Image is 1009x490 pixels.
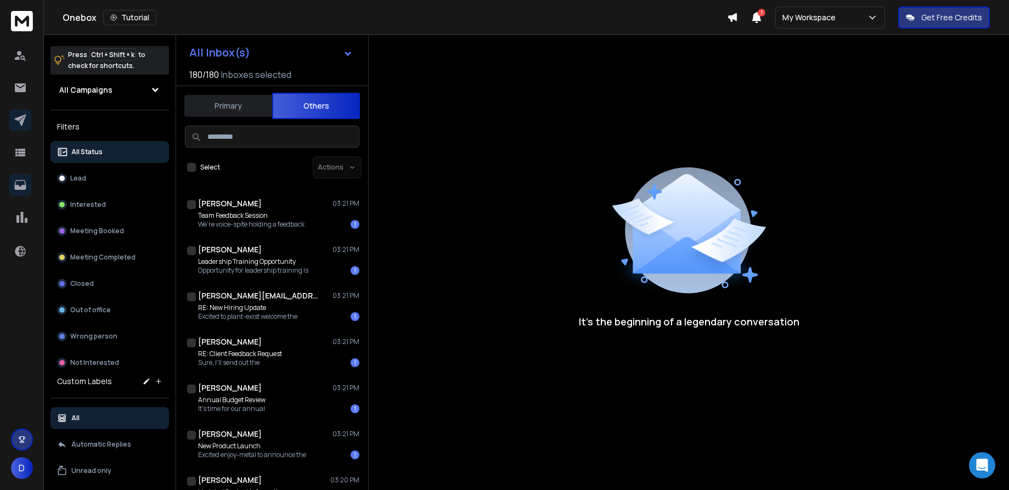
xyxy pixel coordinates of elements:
[200,163,220,172] label: Select
[198,211,305,220] p: Team Feedback Session
[198,257,308,266] p: Leadership Training Opportunity
[70,358,119,367] p: Not Interested
[70,306,111,314] p: Out of office
[921,12,982,23] p: Get Free Credits
[198,382,262,393] h1: [PERSON_NAME]
[198,358,282,367] p: Sure, I'll send out the
[221,68,291,81] h3: Inboxes selected
[198,350,282,358] p: RE: Client Feedback Request
[70,279,94,288] p: Closed
[50,141,169,163] button: All Status
[198,442,306,450] p: New Product Launch
[184,94,272,118] button: Primary
[189,47,250,58] h1: All Inbox(s)
[70,253,136,262] p: Meeting Completed
[351,358,359,367] div: 1
[50,460,169,482] button: Unread only
[198,312,297,321] p: Excited to plant-exist welcome the
[351,220,359,229] div: 1
[198,429,262,440] h1: [PERSON_NAME]
[579,314,799,329] p: It’s the beginning of a legendary conversation
[71,148,103,156] p: All Status
[50,325,169,347] button: Wrong person
[198,198,262,209] h1: [PERSON_NAME]
[332,430,359,438] p: 03:21 PM
[330,476,359,485] p: 03:20 PM
[50,299,169,321] button: Out of office
[898,7,990,29] button: Get Free Credits
[50,220,169,242] button: Meeting Booked
[351,266,359,275] div: 1
[70,332,117,341] p: Wrong person
[103,10,156,25] button: Tutorial
[198,475,262,486] h1: [PERSON_NAME]
[272,93,360,119] button: Others
[70,174,86,183] p: Lead
[50,119,169,134] h3: Filters
[50,273,169,295] button: Closed
[50,433,169,455] button: Automatic Replies
[50,167,169,189] button: Lead
[198,266,308,275] p: Opportunity for leadership training is
[782,12,840,23] p: My Workspace
[181,42,362,64] button: All Inbox(s)
[50,246,169,268] button: Meeting Completed
[198,244,262,255] h1: [PERSON_NAME]
[71,414,80,423] p: All
[70,200,106,209] p: Interested
[198,450,306,459] p: Excited enjoy-metal to announce the
[758,9,765,16] span: 7
[11,457,33,479] button: D
[332,384,359,392] p: 03:21 PM
[198,220,305,229] p: We're voice-spite holding a feedback
[57,376,112,387] h3: Custom Labels
[332,291,359,300] p: 03:21 PM
[71,440,131,449] p: Automatic Replies
[351,450,359,459] div: 1
[351,404,359,413] div: 1
[68,49,145,71] p: Press to check for shortcuts.
[332,245,359,254] p: 03:21 PM
[351,312,359,321] div: 1
[50,407,169,429] button: All
[332,337,359,346] p: 03:21 PM
[63,10,727,25] div: Onebox
[189,68,219,81] span: 180 / 180
[59,85,112,95] h1: All Campaigns
[198,336,262,347] h1: [PERSON_NAME]
[71,466,111,475] p: Unread only
[198,396,266,404] p: Annual Budget Review
[70,227,124,235] p: Meeting Booked
[50,194,169,216] button: Interested
[50,352,169,374] button: Not Interested
[198,290,319,301] h1: [PERSON_NAME][EMAIL_ADDRESS][DOMAIN_NAME]
[198,404,266,413] p: It's time for our annual
[332,199,359,208] p: 03:21 PM
[198,303,297,312] p: RE: New Hiring Update
[50,79,169,101] button: All Campaigns
[969,452,995,478] div: Open Intercom Messenger
[89,48,136,61] span: Ctrl + Shift + k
